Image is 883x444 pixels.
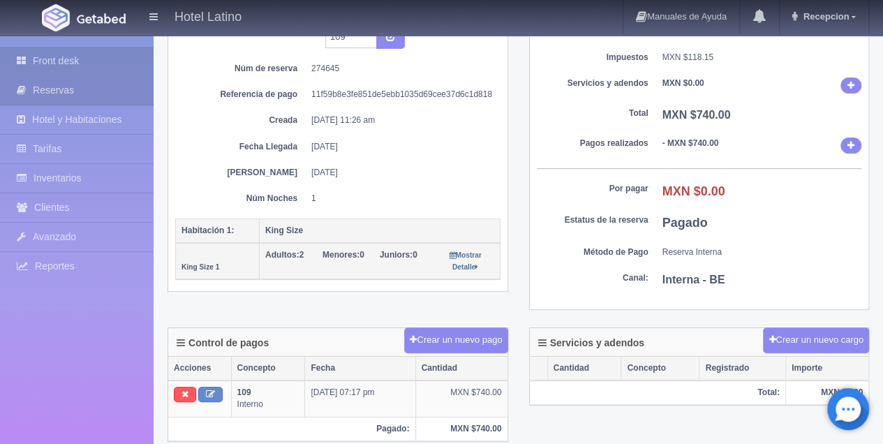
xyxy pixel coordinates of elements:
b: MXN $740.00 [662,109,731,121]
td: Interno [231,380,305,417]
th: MXN $0.00 [785,380,868,405]
th: Pagado: [168,417,415,441]
dt: Estatus de la reserva [537,214,648,226]
th: Fecha [305,357,415,380]
img: Getabed [42,4,70,31]
b: - MXN $740.00 [662,138,719,148]
th: Cantidad [547,357,621,380]
dd: 1 [311,193,490,205]
small: King Size 1 [181,263,219,271]
dt: Referencia de pago [186,89,297,101]
dt: Servicios y adendos [537,77,648,89]
dt: Total [537,108,648,119]
strong: Adultos: [265,250,299,260]
dd: [DATE] [311,141,490,153]
th: Total: [530,380,786,405]
th: Registrado [699,357,785,380]
b: Habitación 1: [181,225,234,235]
th: Acciones [168,357,231,380]
dd: MXN $118.15 [662,52,862,64]
dt: Canal: [537,272,648,284]
strong: Juniors: [380,250,413,260]
dd: Reserva Interna [662,246,862,258]
th: Concepto [231,357,305,380]
b: MXN $0.00 [662,78,704,88]
th: Importe [785,357,868,380]
strong: Menores: [322,250,359,260]
dt: Impuestos [537,52,648,64]
b: Pagado [662,216,708,230]
span: 0 [380,250,417,260]
dt: Creada [186,114,297,126]
th: Concepto [621,357,699,380]
span: Recepcion [800,11,849,22]
a: Mostrar Detalle [449,250,481,272]
b: MXN $0.00 [662,184,725,198]
dd: [DATE] [311,167,490,179]
dt: Pagos realizados [537,138,648,149]
h4: Control de pagos [177,338,269,348]
th: King Size [260,219,500,243]
dt: Por pagar [537,183,648,195]
dt: Fecha Llegada [186,141,297,153]
h4: Servicios y adendos [538,338,644,348]
td: MXN $740.00 [415,380,507,417]
img: Getabed [77,13,126,24]
b: 109 [237,387,251,397]
button: Crear un nuevo pago [404,327,507,353]
dt: Núm Noches [186,193,297,205]
b: Interna - BE [662,274,725,286]
dt: [PERSON_NAME] [186,167,297,179]
h4: Hotel Latino [175,7,242,24]
span: 0 [322,250,364,260]
dd: 11f59b8e3fe851de5ebb1035d69cee37d6c1d818 [311,89,490,101]
dt: Núm de reserva [186,63,297,75]
td: [DATE] 07:17 pm [305,380,415,417]
th: Cantidad [415,357,507,380]
button: Crear un nuevo cargo [763,327,869,353]
dd: 274645 [311,63,490,75]
dt: Método de Pago [537,246,648,258]
span: 2 [265,250,304,260]
th: MXN $740.00 [415,417,507,441]
small: Mostrar Detalle [449,251,481,271]
dd: [DATE] 11:26 am [311,114,490,126]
